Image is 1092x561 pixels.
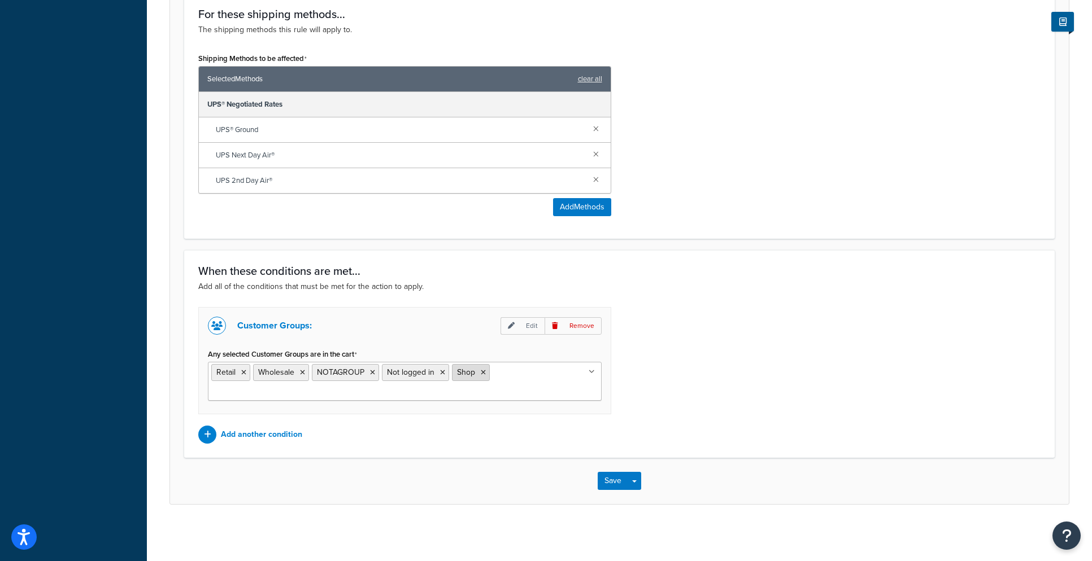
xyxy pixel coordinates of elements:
[207,71,572,87] span: Selected Methods
[198,265,1041,277] h3: When these conditions are met...
[598,472,628,490] button: Save
[208,350,357,359] label: Any selected Customer Groups are in the cart
[1052,521,1081,550] button: Open Resource Center
[387,366,434,378] span: Not logged in
[457,366,475,378] span: Shop
[216,122,584,138] span: UPS® Ground
[199,92,611,117] div: UPS® Negotiated Rates
[198,8,1041,20] h3: For these shipping methods...
[198,280,1041,293] p: Add all of the conditions that must be met for the action to apply.
[216,147,584,163] span: UPS Next Day Air®
[198,24,1041,36] p: The shipping methods this rule will apply to.
[317,366,364,378] span: NOTAGROUP
[553,198,611,216] button: AddMethods
[216,366,236,378] span: Retail
[578,71,602,87] a: clear all
[501,317,545,335] p: Edit
[545,317,602,335] p: Remove
[237,318,312,334] p: Customer Groups:
[216,173,584,189] span: UPS 2nd Day Air®
[258,366,294,378] span: Wholesale
[221,427,302,442] p: Add another condition
[1051,12,1074,32] button: Show Help Docs
[198,54,307,63] label: Shipping Methods to be affected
